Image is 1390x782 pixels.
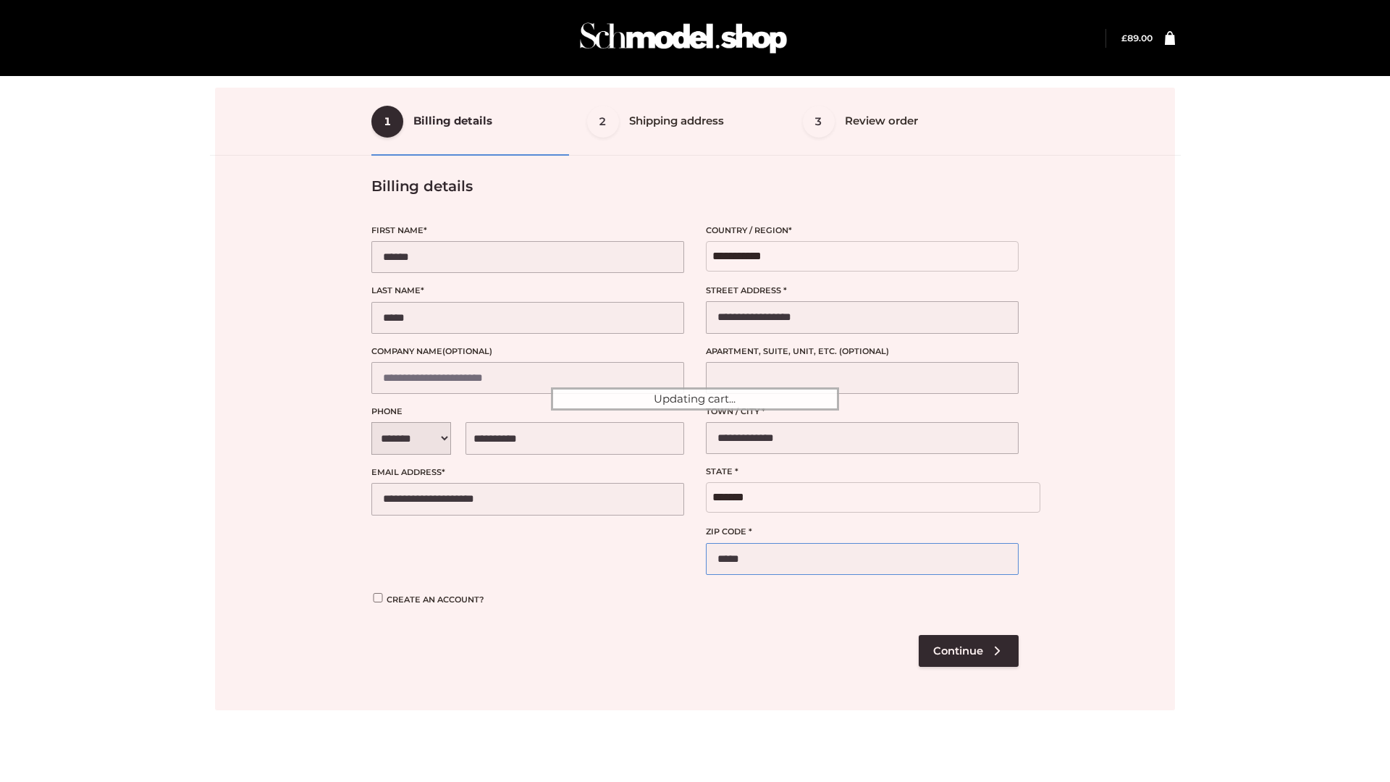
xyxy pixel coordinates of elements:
a: £89.00 [1121,33,1153,43]
div: Updating cart... [551,387,839,411]
bdi: 89.00 [1121,33,1153,43]
img: Schmodel Admin 964 [575,9,792,67]
span: £ [1121,33,1127,43]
